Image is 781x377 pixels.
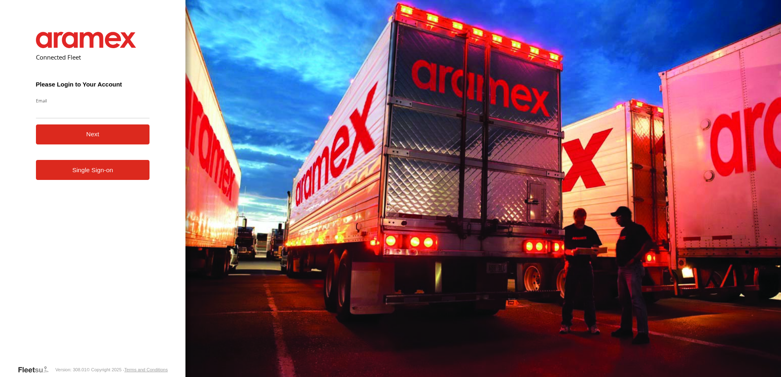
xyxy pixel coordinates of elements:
[36,98,150,104] label: Email
[36,124,150,144] button: Next
[18,366,55,374] a: Visit our Website
[124,367,167,372] a: Terms and Conditions
[36,32,136,48] img: Aramex
[36,53,150,61] h2: Connected Fleet
[36,81,150,88] h3: Please Login to Your Account
[87,367,168,372] div: © Copyright 2025 -
[55,367,86,372] div: Version: 308.01
[36,160,150,180] a: Single Sign-on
